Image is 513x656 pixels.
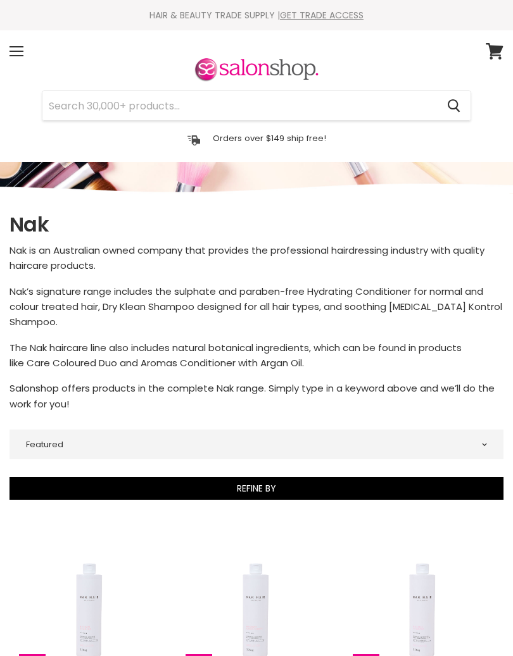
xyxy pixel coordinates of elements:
p: The Nak haircare line also includes natural botanical ingredients, which can be found in products... [9,340,503,371]
form: Product [42,90,471,121]
p: Nak’s signature range includes the sulphate and paraben-free Hydrating Conditioner for normal and... [9,284,503,330]
input: Search [42,91,437,120]
p: Nak is an Australian owned company that provides the professional hairdressing industry with qual... [9,243,503,274]
p: Salonshop offers products in the complete Nak range. Simply type in a keyword above and we’ll do ... [9,381,503,412]
p: Orders over $149 ship free! [213,133,326,144]
button: Search [437,91,471,120]
h1: Nak [9,211,503,238]
button: Refine By [9,477,503,500]
a: GET TRADE ACCESS [280,9,364,22]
